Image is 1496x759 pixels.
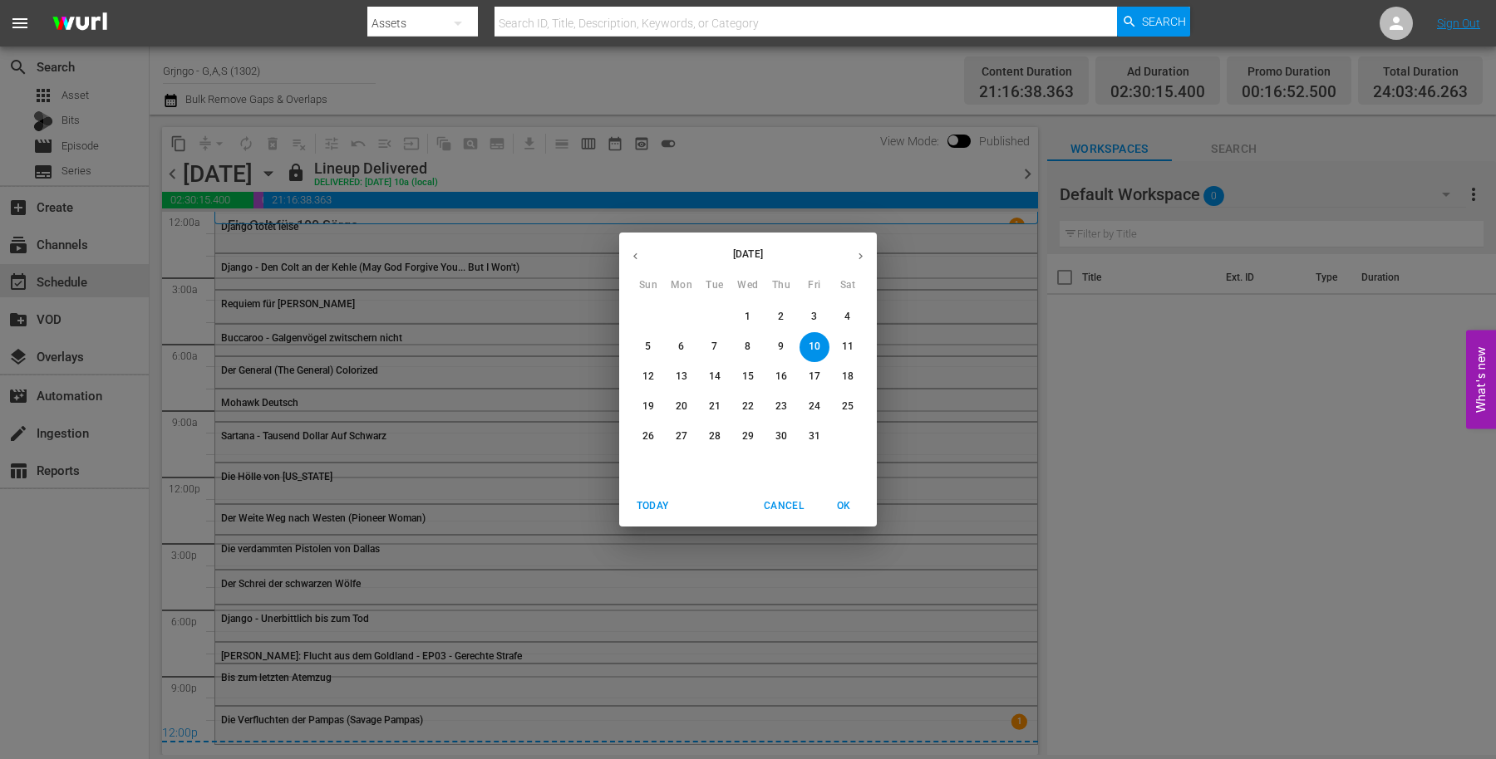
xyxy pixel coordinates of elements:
[742,370,754,384] p: 15
[642,370,654,384] p: 12
[700,392,730,422] button: 21
[775,370,787,384] p: 16
[632,497,672,515] span: Today
[709,399,721,414] p: 21
[778,310,784,324] p: 2
[844,310,850,324] p: 4
[733,277,763,294] span: Wed
[733,332,763,362] button: 8
[764,497,804,515] span: Cancel
[676,399,687,414] p: 20
[733,302,763,332] button: 1
[633,422,663,452] button: 26
[700,277,730,294] span: Tue
[676,370,687,384] p: 13
[633,277,663,294] span: Sun
[642,429,654,443] p: 26
[742,399,754,414] p: 22
[1142,7,1186,37] span: Search
[809,399,820,414] p: 24
[766,277,796,294] span: Thu
[700,422,730,452] button: 28
[733,392,763,422] button: 22
[652,247,844,262] p: [DATE]
[742,429,754,443] p: 29
[775,399,787,414] p: 23
[633,392,663,422] button: 19
[817,492,870,520] button: OK
[824,497,864,515] span: OK
[800,422,829,452] button: 31
[800,302,829,332] button: 3
[811,310,817,324] p: 3
[633,332,663,362] button: 5
[833,392,863,422] button: 25
[775,429,787,443] p: 30
[778,340,784,354] p: 9
[809,370,820,384] p: 17
[800,277,829,294] span: Fri
[733,422,763,452] button: 29
[626,492,679,520] button: Today
[833,362,863,392] button: 18
[757,492,810,520] button: Cancel
[633,362,663,392] button: 12
[676,429,687,443] p: 27
[800,362,829,392] button: 17
[733,362,763,392] button: 15
[800,392,829,422] button: 24
[667,392,696,422] button: 20
[766,422,796,452] button: 30
[709,429,721,443] p: 28
[711,340,717,354] p: 7
[642,399,654,414] p: 19
[766,362,796,392] button: 16
[842,340,854,354] p: 11
[766,302,796,332] button: 2
[709,370,721,384] p: 14
[809,340,820,354] p: 10
[40,4,120,43] img: ans4CAIJ8jUAAAAAAAAAAAAAAAAAAAAAAAAgQb4GAAAAAAAAAAAAAAAAAAAAAAAAJMjXAAAAAAAAAAAAAAAAAAAAAAAAgAT5G...
[766,392,796,422] button: 23
[842,370,854,384] p: 18
[700,362,730,392] button: 14
[645,340,651,354] p: 5
[678,340,684,354] p: 6
[667,332,696,362] button: 6
[842,399,854,414] p: 25
[800,332,829,362] button: 10
[833,332,863,362] button: 11
[667,362,696,392] button: 13
[745,340,750,354] p: 8
[833,277,863,294] span: Sat
[766,332,796,362] button: 9
[745,310,750,324] p: 1
[1466,331,1496,429] button: Open Feedback Widget
[809,429,820,443] p: 31
[833,302,863,332] button: 4
[667,277,696,294] span: Mon
[667,422,696,452] button: 27
[1437,17,1480,30] a: Sign Out
[700,332,730,362] button: 7
[10,13,30,33] span: menu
